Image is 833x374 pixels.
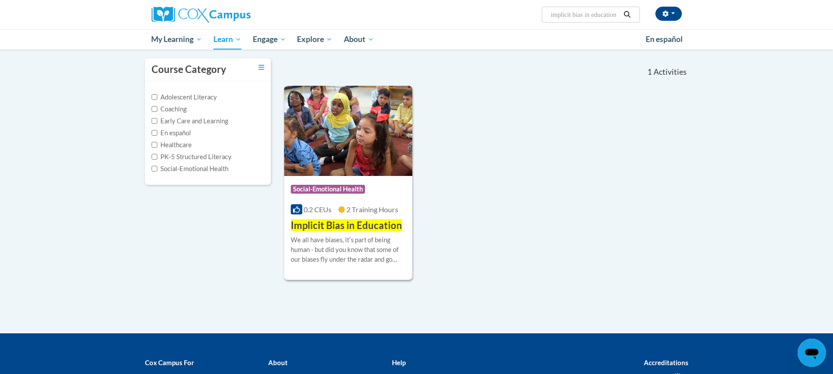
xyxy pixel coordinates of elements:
img: Course Logo [284,86,413,176]
input: Checkbox for Options [152,166,157,172]
button: Account Settings [655,7,682,21]
input: Checkbox for Options [152,142,157,148]
span: 2 Training Hours [346,205,398,214]
div: We all have biases, itʹs part of being human - but did you know that some of our biases fly under... [291,235,406,264]
img: Cox Campus [152,7,251,23]
span: My Learning [151,34,202,45]
b: About [268,359,288,366]
input: Search Courses [550,9,620,20]
label: Early Care and Learning [152,116,228,126]
button: Search [620,9,634,20]
a: Learn [208,29,247,50]
a: Engage [247,29,292,50]
span: Learn [213,34,241,45]
label: Adolescent Literacy [152,92,217,102]
label: PK-5 Structured Literacy [152,152,232,162]
b: Cox Campus For [145,359,194,366]
a: Course LogoSocial-Emotional Health0.2 CEUs2 Training Hours Implicit Bias in EducationWe all have ... [284,86,413,280]
input: Checkbox for Options [152,118,157,124]
span: 1 [647,67,652,77]
a: Explore [291,29,338,50]
input: Checkbox for Options [152,94,157,100]
input: Checkbox for Options [152,130,157,136]
span: En español [646,34,683,44]
span: Activities [654,67,687,77]
a: Toggle collapse [259,63,264,73]
label: Healthcare [152,140,192,150]
a: Cox Campus [152,7,320,23]
span: Social-Emotional Health [291,185,365,194]
label: Coaching [152,104,186,114]
a: My Learning [146,29,208,50]
input: Checkbox for Options [152,154,157,160]
span: 0.2 CEUs [304,205,331,214]
span: Implicit Bias in Education [291,219,402,231]
label: En español [152,128,191,138]
iframe: Button to launch messaging window [798,339,826,367]
span: Explore [297,34,332,45]
span: About [344,34,374,45]
a: En español [640,30,688,49]
span: Engage [253,34,286,45]
input: Checkbox for Options [152,106,157,112]
label: Social-Emotional Health [152,164,228,174]
div: Main menu [138,29,695,50]
b: Help [392,359,406,366]
b: Accreditations [644,359,688,366]
h3: Course Category [152,63,226,76]
a: About [338,29,380,50]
